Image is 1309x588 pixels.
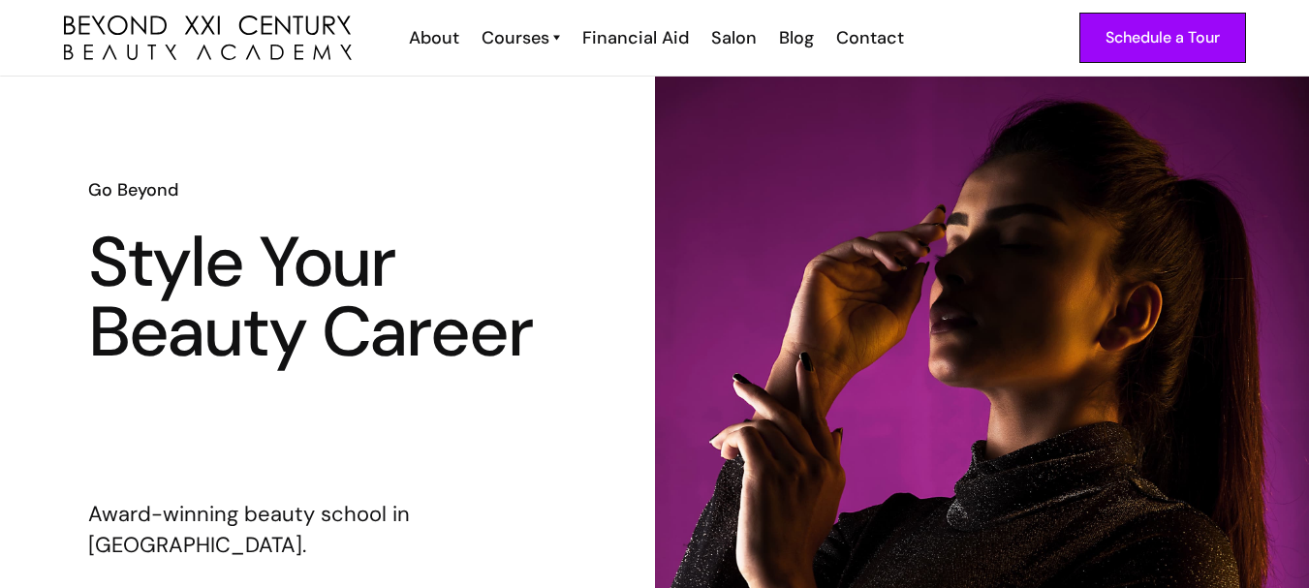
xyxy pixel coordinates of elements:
a: Contact [824,25,914,50]
div: Schedule a Tour [1106,25,1220,50]
div: Contact [836,25,904,50]
a: home [64,15,352,61]
div: Courses [482,25,549,50]
img: beyond 21st century beauty academy logo [64,15,352,61]
a: Courses [482,25,560,50]
a: About [396,25,469,50]
div: Salon [711,25,757,50]
h6: Go Beyond [88,177,567,202]
a: Schedule a Tour [1079,13,1246,63]
div: About [409,25,459,50]
a: Blog [766,25,824,50]
div: Financial Aid [582,25,689,50]
p: Award-winning beauty school in [GEOGRAPHIC_DATA]. [88,499,567,561]
h1: Style Your Beauty Career [88,228,567,367]
div: Blog [779,25,814,50]
a: Salon [699,25,766,50]
a: Financial Aid [570,25,699,50]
